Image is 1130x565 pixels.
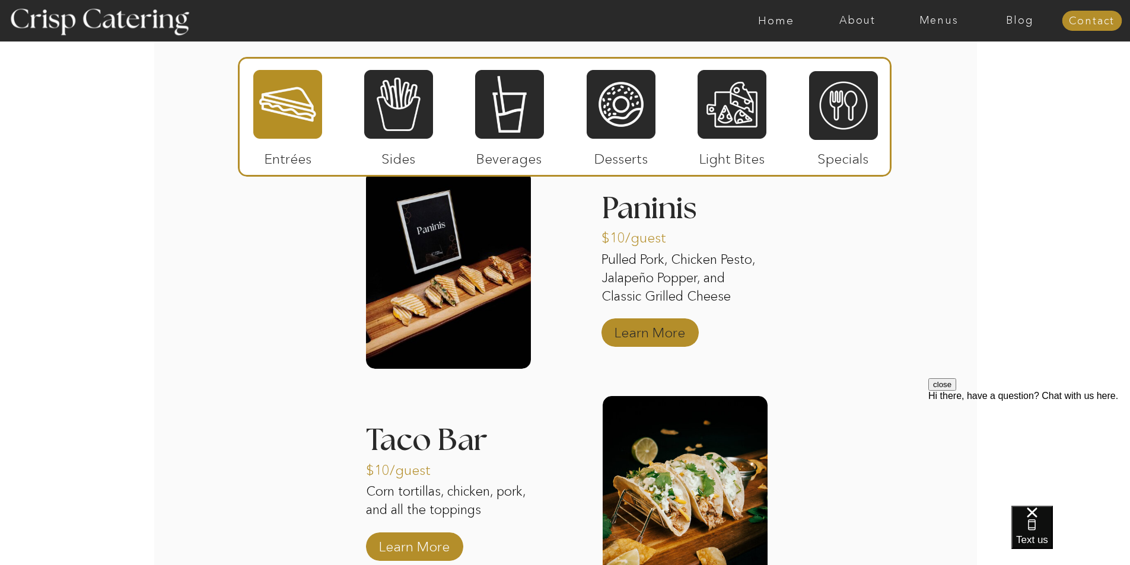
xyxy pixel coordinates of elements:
[736,15,817,27] a: Home
[601,193,766,231] h3: Paninis
[366,483,531,540] p: Corn tortillas, chicken, pork, and all the toppings
[693,139,772,173] p: Light Bites
[1011,506,1130,565] iframe: podium webchat widget bubble
[601,251,766,308] p: Pulled Pork, Chicken Pesto, Jalapeño Popper, and Classic Grilled Cheese
[375,526,454,561] a: Learn More
[928,378,1130,521] iframe: podium webchat widget prompt
[582,139,661,173] p: Desserts
[804,139,883,173] p: Specials
[817,15,898,27] a: About
[979,15,1061,27] a: Blog
[610,312,689,347] a: Learn More
[359,139,438,173] p: Sides
[366,425,531,440] h3: Taco Bar
[249,139,327,173] p: Entrées
[1062,15,1122,27] a: Contact
[470,139,549,173] p: Beverages
[366,450,445,484] p: $10/guest
[898,15,979,27] a: Menus
[601,218,680,252] p: $10/guest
